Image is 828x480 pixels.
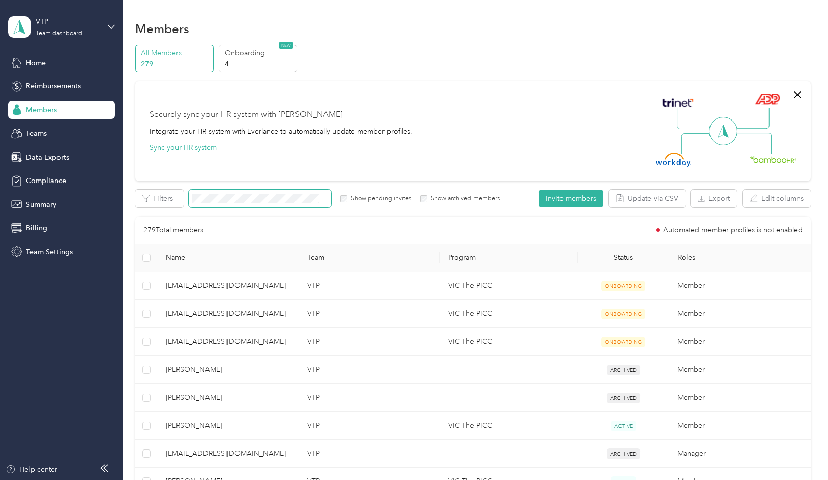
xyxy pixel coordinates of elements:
td: - [440,440,578,468]
img: Trinet [660,96,696,110]
p: 279 Total members [143,225,203,236]
span: NEW [279,42,293,49]
div: VTP [36,16,99,27]
td: VTP [299,384,440,412]
button: Update via CSV [609,190,686,207]
td: Manager [669,440,810,468]
td: VTP [299,412,440,440]
span: Team Settings [26,247,73,257]
th: Team [299,244,440,272]
td: Member [669,272,810,300]
td: Member [669,328,810,356]
img: ADP [755,93,780,105]
button: Filters [135,190,184,207]
label: Show pending invites [347,194,411,203]
span: Summary [26,199,56,210]
span: [EMAIL_ADDRESS][DOMAIN_NAME] [166,336,290,347]
td: cgubias@victhepicc.com [158,300,299,328]
span: ONBOARDING [601,309,645,319]
span: Home [26,57,46,68]
button: Help center [6,464,57,475]
span: Compliance [26,175,66,186]
span: ARCHIVED [607,393,640,403]
span: [EMAIL_ADDRESS][DOMAIN_NAME] [166,280,290,291]
th: Roles [669,244,811,272]
td: VTP [299,328,440,356]
td: VTP [299,356,440,384]
p: All Members [141,48,210,58]
td: VIC The PICC [440,272,578,300]
td: ONBOARDING [578,328,669,356]
td: - [440,356,578,384]
img: Line Right Up [734,108,770,129]
img: BambooHR [750,156,796,163]
img: Line Right Down [736,133,772,155]
span: Reimbursements [26,81,81,92]
td: VIC The PICC [440,300,578,328]
th: Program [440,244,578,272]
span: Data Exports [26,152,69,163]
iframe: Everlance-gr Chat Button Frame [771,423,828,480]
td: VIC The PICC [440,328,578,356]
td: VTP [299,440,440,468]
td: Member [669,356,810,384]
td: Member [669,300,810,328]
td: VTP [299,300,440,328]
td: VTP [299,272,440,300]
td: jcabrera@victhepicc.com [158,328,299,356]
span: Name [166,253,290,262]
td: Shaun Waltman [158,356,299,384]
img: Line Left Up [677,108,713,130]
td: lferencz@primeproviders.com [158,440,299,468]
button: Export [691,190,737,207]
span: Billing [26,223,47,233]
span: [PERSON_NAME] [166,392,290,403]
td: Waqaas Ahmed [158,384,299,412]
button: Edit columns [743,190,811,207]
p: 4 [225,58,294,69]
td: VIC The PICC [440,412,578,440]
div: Team dashboard [36,31,82,37]
td: acortes@victhepicc.com [158,272,299,300]
img: Workday [656,153,691,167]
td: ONBOARDING [578,272,669,300]
td: - [440,384,578,412]
span: ARCHIVED [607,365,640,375]
span: ONBOARDING [601,337,645,347]
td: Member [669,412,810,440]
span: ARCHIVED [607,448,640,459]
span: Teams [26,128,47,139]
h1: Members [135,23,189,34]
td: Crystal Hauber [158,412,299,440]
label: Show archived members [427,194,500,203]
th: Status [578,244,669,272]
img: Line Left Down [681,133,716,154]
button: Invite members [539,190,603,207]
span: Members [26,105,57,115]
div: Integrate your HR system with Everlance to automatically update member profiles. [150,126,412,137]
p: Onboarding [225,48,294,58]
span: [PERSON_NAME] [166,364,290,375]
th: Name [158,244,299,272]
td: ONBOARDING [578,300,669,328]
span: [EMAIL_ADDRESS][DOMAIN_NAME] [166,448,290,459]
p: 279 [141,58,210,69]
span: [PERSON_NAME] [166,420,290,431]
span: ONBOARDING [601,281,645,291]
span: [EMAIL_ADDRESS][DOMAIN_NAME] [166,308,290,319]
button: Sync your HR system [150,142,217,153]
span: ACTIVE [611,421,636,431]
span: Automated member profiles is not enabled [663,227,803,234]
div: Securely sync your HR system with [PERSON_NAME] [150,109,343,121]
td: Member [669,384,810,412]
